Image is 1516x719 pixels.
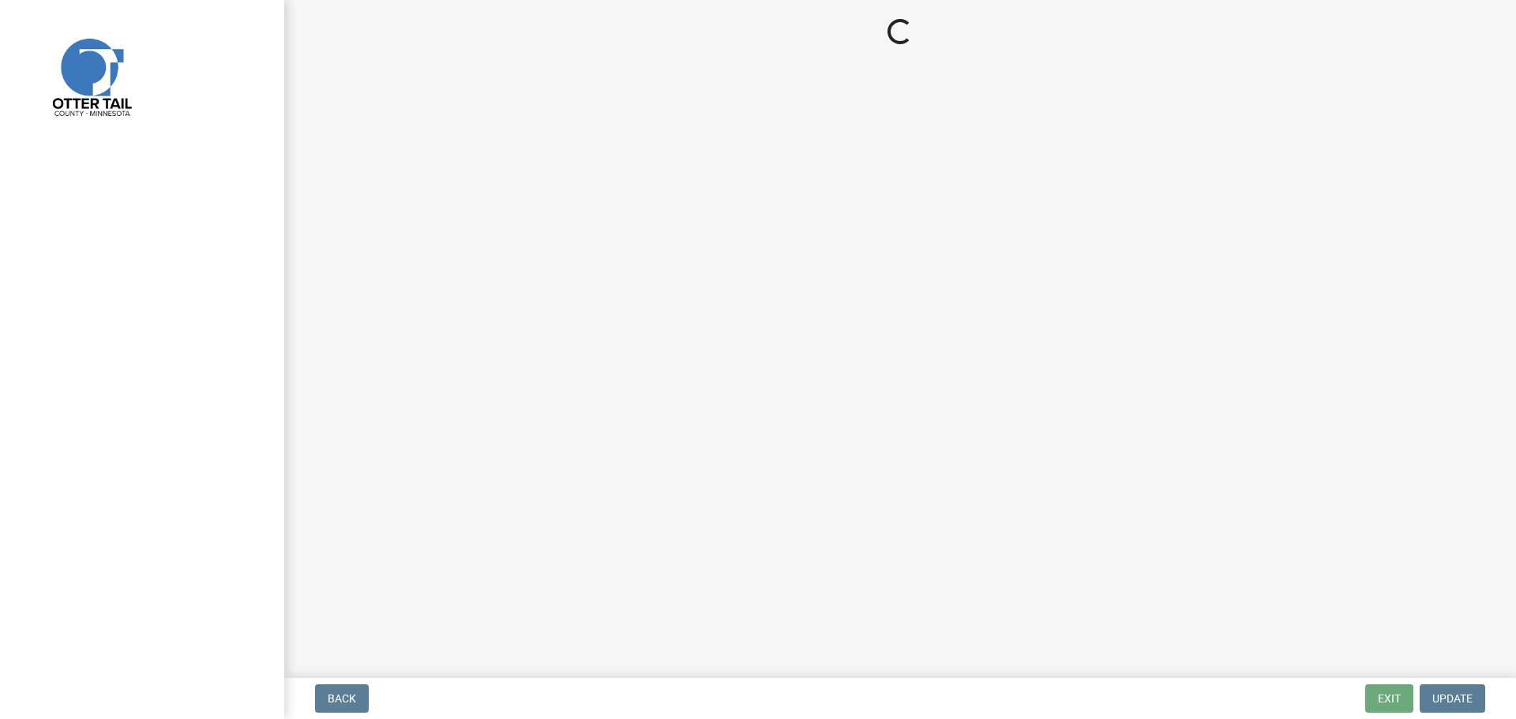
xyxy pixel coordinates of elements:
[328,692,356,705] span: Back
[315,684,369,713] button: Back
[1365,684,1413,713] button: Exit
[1432,692,1473,705] span: Update
[1420,684,1485,713] button: Update
[32,17,150,135] img: Otter Tail County, Minnesota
